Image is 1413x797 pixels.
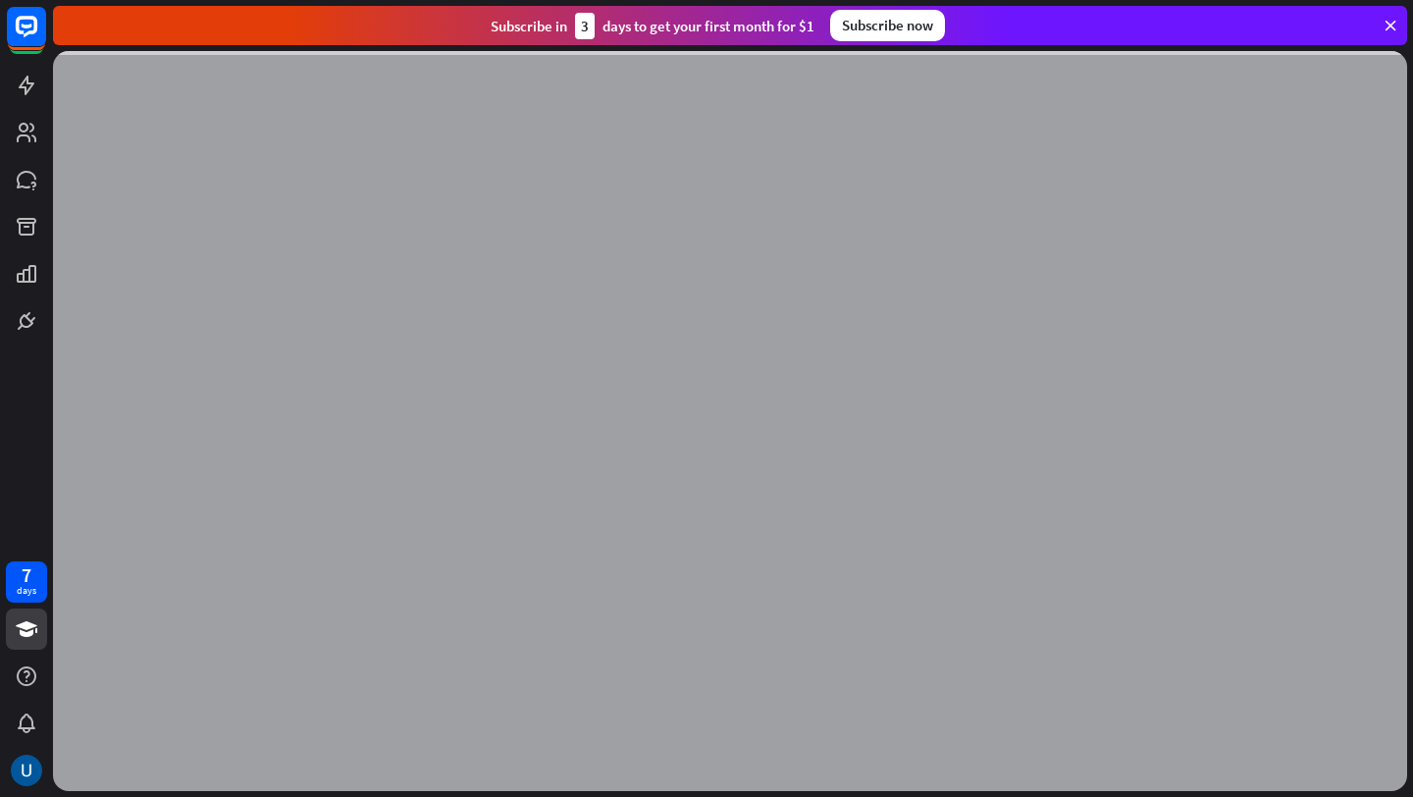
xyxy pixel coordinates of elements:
[6,561,47,603] a: 7 days
[17,584,36,598] div: days
[22,566,31,584] div: 7
[830,10,945,41] div: Subscribe now
[491,13,814,39] div: Subscribe in days to get your first month for $1
[575,13,595,39] div: 3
